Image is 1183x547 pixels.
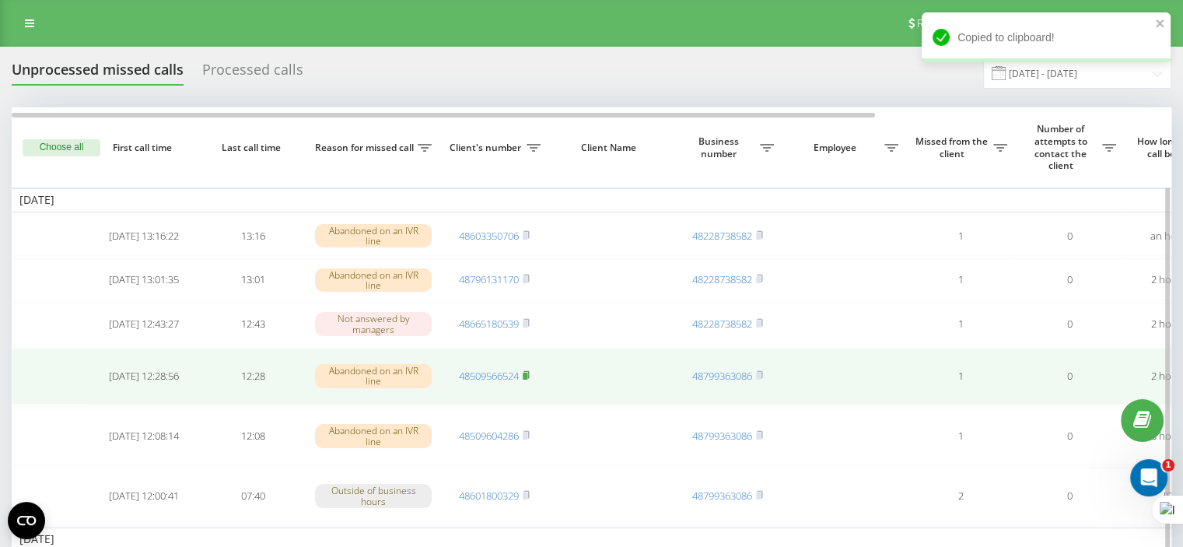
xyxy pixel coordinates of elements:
[198,408,307,465] td: 12:08
[198,259,307,300] td: 13:01
[1015,259,1124,300] td: 0
[692,489,752,503] a: 48799363086
[198,303,307,345] td: 12:43
[89,216,198,257] td: [DATE] 13:16:22
[315,142,418,154] span: Reason for missed call
[906,348,1015,405] td: 1
[906,303,1015,345] td: 1
[89,303,198,345] td: [DATE] 12:43:27
[692,429,752,443] a: 48799363086
[1015,216,1124,257] td: 0
[459,429,519,443] a: 48509604286
[447,142,527,154] span: Client's number
[315,312,432,335] div: Not answered by managers
[1015,468,1124,524] td: 0
[89,408,198,465] td: [DATE] 12:08:14
[692,272,752,286] a: 48228738582
[459,229,519,243] a: 48603350706
[692,229,752,243] a: 48228738582
[906,468,1015,524] td: 2
[906,259,1015,300] td: 1
[89,259,198,300] td: [DATE] 13:01:35
[89,468,198,524] td: [DATE] 12:00:41
[315,484,432,507] div: Outside of business hours
[692,317,752,331] a: 48228738582
[315,424,432,447] div: Abandoned on an IVR line
[1162,459,1174,472] span: 1
[1015,303,1124,345] td: 0
[1015,408,1124,465] td: 0
[23,139,100,156] button: Choose all
[906,216,1015,257] td: 1
[459,272,519,286] a: 48796131170
[459,317,519,331] a: 48665180539
[681,135,760,160] span: Business number
[1130,459,1167,496] iframe: Intercom live chat
[917,17,999,30] span: Referral program
[198,468,307,524] td: 07:40
[789,142,884,154] span: Employee
[202,61,303,86] div: Processed calls
[198,216,307,257] td: 13:16
[315,364,432,387] div: Abandoned on an IVR line
[315,224,432,247] div: Abandoned on an IVR line
[198,348,307,405] td: 12:28
[692,369,752,383] a: 48799363086
[102,142,186,154] span: First call time
[922,12,1171,62] div: Copied to clipboard!
[211,142,295,154] span: Last call time
[906,408,1015,465] td: 1
[8,502,45,539] button: Open CMP widget
[1023,123,1102,171] span: Number of attempts to contact the client
[12,61,184,86] div: Unprocessed missed calls
[89,348,198,405] td: [DATE] 12:28:56
[459,369,519,383] a: 48509566524
[1015,348,1124,405] td: 0
[315,268,432,292] div: Abandoned on an IVR line
[459,489,519,503] a: 48601800329
[914,135,993,160] span: Missed from the client
[1155,17,1166,32] button: close
[562,142,660,154] span: Client Name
